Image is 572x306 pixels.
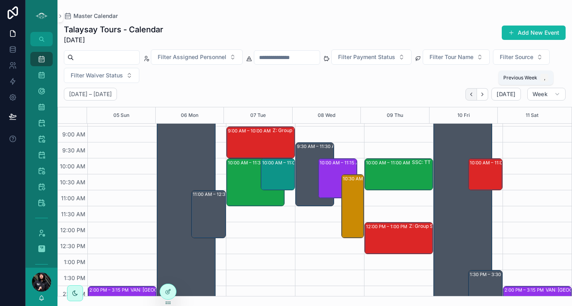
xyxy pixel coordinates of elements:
[59,195,87,201] span: 11:00 AM
[412,159,478,166] div: SSC: TT - PB Prov Park (2) [PERSON_NAME] & [PERSON_NAME], LTE:LA035972
[193,190,238,198] div: 11:00 AM – 12:30 PM
[60,131,87,138] span: 9:00 AM
[58,243,87,249] span: 12:30 PM
[69,90,112,98] h2: [DATE] – [DATE]
[58,163,87,170] span: 10:00 AM
[503,75,537,81] span: Previous Week
[131,287,197,293] div: VAN: [GEOGRAPHIC_DATA][PERSON_NAME] (1) [PERSON_NAME], TW:PDNY-XKZN
[423,49,490,65] button: Select Button
[366,223,409,231] div: 12:00 PM – 1:00 PM
[318,107,335,123] button: 08 Wed
[491,88,521,101] button: [DATE]
[73,12,118,20] span: Master Calendar
[89,286,131,294] div: 2:00 PM – 3:15 PM
[319,159,357,198] div: 10:00 AM – 11:15 AM
[262,159,308,167] div: 10:00 AM – 11:00 AM
[429,53,473,61] span: Filter Tour Name
[493,49,550,65] button: Select Button
[469,159,502,190] div: 10:00 AM – 11:00 AM
[497,91,515,98] span: [DATE]
[228,127,273,135] div: 9:00 AM – 10:00 AM
[250,107,266,123] button: 07 Tue
[227,159,284,206] div: 10:00 AM – 11:30 AMVAN: TT - [PERSON_NAME] (10) [PERSON_NAME], TW:XTTZ-FXTV
[273,127,339,134] div: Z: Group Tours (1) [PERSON_NAME], TW:WTRT-RHAD
[64,35,163,45] span: [DATE]
[477,88,488,101] button: Next
[181,107,198,123] button: 06 Mon
[26,46,57,268] div: scrollable content
[365,223,433,254] div: 12:00 PM – 1:00 PMZ: Group School Tours (1) [PERSON_NAME], TW:ECMM-SCBN
[470,270,511,278] div: 1:30 PM – 3:30 PM
[61,290,87,297] span: 2:00 PM
[387,107,403,123] button: 09 Thu
[71,71,123,79] span: Filter Waiver Status
[60,147,87,154] span: 9:30 AM
[532,91,548,98] span: Week
[331,49,412,65] button: Select Button
[64,68,139,83] button: Select Button
[470,159,516,167] div: 10:00 AM – 11:00 AM
[541,75,548,81] span: ,
[59,211,87,217] span: 11:30 AM
[35,10,48,22] img: App logo
[227,127,295,158] div: 9:00 AM – 10:00 AMZ: Group Tours (1) [PERSON_NAME], TW:WTRT-RHAD
[158,53,226,61] span: Filter Assigned Personnel
[296,143,334,206] div: 9:30 AM – 11:30 AM
[62,274,87,281] span: 1:30 PM
[343,175,389,183] div: 10:30 AM – 12:30 PM
[366,159,412,167] div: 10:00 AM – 11:00 AM
[62,259,87,265] span: 1:00 PM
[457,107,470,123] button: 10 Fri
[320,159,365,167] div: 10:00 AM – 11:15 AM
[228,159,274,167] div: 10:00 AM – 11:30 AM
[526,107,538,123] button: 11 Sat
[113,107,129,123] button: 05 Sun
[500,53,533,61] span: Filter Source
[342,175,364,238] div: 10:30 AM – 12:30 PM
[338,53,395,61] span: Filter Payment Status
[409,223,475,229] div: Z: Group School Tours (1) [PERSON_NAME], TW:ECMM-SCBN
[465,88,477,101] button: Back
[64,24,163,35] h1: Talaysay Tours - Calendar
[58,227,87,233] span: 12:00 PM
[527,88,566,101] button: Week
[297,142,341,150] div: 9:30 AM – 11:30 AM
[151,49,243,65] button: Select Button
[192,191,225,238] div: 11:00 AM – 12:30 PM
[365,159,433,190] div: 10:00 AM – 11:00 AMSSC: TT - PB Prov Park (2) [PERSON_NAME] & [PERSON_NAME], LTE:LA035972
[261,159,295,190] div: 10:00 AM – 11:00 AM
[505,286,546,294] div: 2:00 PM – 3:15 PM
[58,179,87,186] span: 10:30 AM
[64,12,118,20] a: Master Calendar
[502,26,566,40] button: Add New Event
